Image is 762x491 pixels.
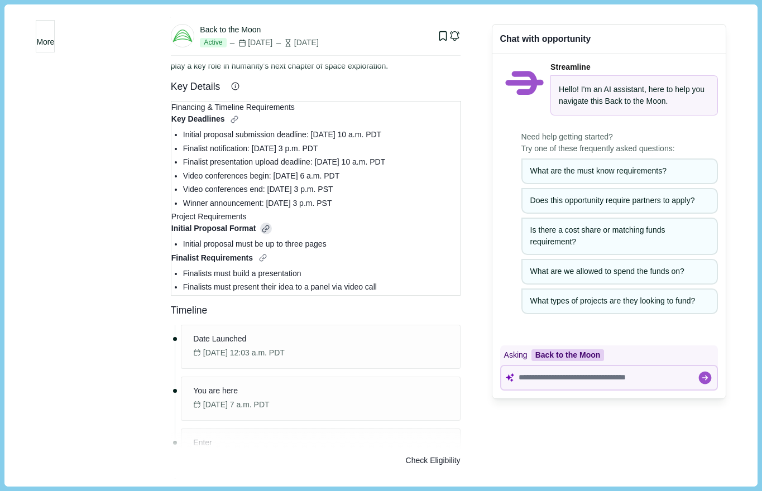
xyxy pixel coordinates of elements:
[183,281,460,293] div: Finalists must present their idea to a panel via video call
[228,37,272,49] div: [DATE]
[183,143,460,155] div: Finalist notification: [DATE] 3 p.m. PDT
[203,399,270,411] span: [DATE] 7 a.m. PDT
[275,37,319,49] div: [DATE]
[437,30,449,42] button: Bookmark this grant.
[200,38,226,48] span: Active
[183,170,460,182] div: Video conferences begin: [DATE] 6 a.m. PDT
[530,165,709,177] div: What are the must know requirements?
[530,195,709,206] div: Does this opportunity require partners to apply?
[531,349,605,361] div: Back to the Moon
[200,24,261,36] div: Back to the Moon
[171,304,461,317] div: Timeline
[550,62,591,71] span: Streamline
[36,36,54,48] span: More
[521,288,718,314] button: What types of projects are they looking to fund?
[193,333,246,345] span: Date Launched
[36,20,55,52] button: More
[183,268,460,280] div: Finalists must build a presentation
[183,129,460,141] div: Initial proposal submission deadline: [DATE] 10 a.m. PDT
[521,131,718,155] span: Need help getting started? Try one of these frequently asked questions:
[530,266,709,277] div: What are we allowed to spend the funds on?
[530,295,709,307] div: What types of projects are they looking to fund?
[500,32,591,45] div: Chat with opportunity
[521,158,718,184] button: What are the must know requirements?
[521,259,718,285] button: What are we allowed to spend the funds on?
[605,97,666,105] span: Back to the Moon
[171,102,460,114] td: Financing & Timeline Requirements
[500,345,718,365] div: Asking
[171,80,227,94] span: Key Details
[171,223,460,234] div: Initial Proposal Format
[521,218,718,255] button: Is there a cost share or matching funds requirement?
[193,385,238,397] span: You are here
[183,156,460,168] div: Finalist presentation upload deadline: [DATE] 10 a.m. PDT
[183,198,460,209] div: Winner announcement: [DATE] 3 p.m. PST
[171,113,460,125] div: Key Deadlines
[559,85,705,105] span: Hello! I'm an AI assistant, here to help you navigate this .
[530,224,709,248] div: Is there a cost share or matching funds requirement?
[183,184,460,195] div: Video conferences end: [DATE] 3 p.m. PST
[171,252,460,264] div: Finalist Requirements
[171,25,194,47] img: 3cae7272801911efac12b269056a8632.png
[406,455,461,467] button: Check Eligibility
[521,188,718,214] button: Does this opportunity require partners to apply?
[183,238,460,250] div: Initial proposal must be up to three pages
[171,211,460,223] td: Project Requirements
[203,347,285,359] span: [DATE] 12:03 a.m. PDT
